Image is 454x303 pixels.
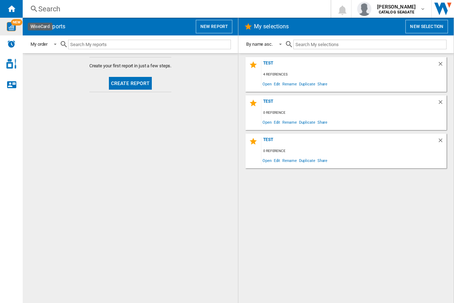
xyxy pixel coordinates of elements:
[316,156,329,165] span: Share
[11,19,22,26] span: NEW
[109,77,152,90] button: Create report
[377,3,416,10] span: [PERSON_NAME]
[89,63,172,69] span: Create your first report in just a few steps.
[316,79,329,89] span: Share
[298,156,316,165] span: Duplicate
[298,79,316,89] span: Duplicate
[37,20,67,33] h2: My reports
[357,2,371,16] img: profile.jpg
[437,137,447,147] div: Delete
[7,40,16,48] img: alerts-logo.svg
[281,79,298,89] span: Rename
[273,156,282,165] span: Edit
[31,41,48,47] div: My order
[68,40,231,49] input: Search My reports
[261,70,447,79] div: 4 references
[261,108,447,117] div: 0 reference
[281,156,298,165] span: Rename
[437,99,447,108] div: Delete
[405,20,448,33] button: New selection
[261,61,437,70] div: test
[246,41,273,47] div: By name asc.
[379,10,414,15] b: CATALOG SEAGATE
[273,117,282,127] span: Edit
[281,117,298,127] span: Rename
[261,117,273,127] span: Open
[38,4,312,14] div: Search
[253,20,290,33] h2: My selections
[261,79,273,89] span: Open
[7,22,16,31] img: wise-card.svg
[196,20,232,33] button: New report
[316,117,329,127] span: Share
[298,117,316,127] span: Duplicate
[261,137,437,147] div: test
[273,79,282,89] span: Edit
[437,61,447,70] div: Delete
[261,156,273,165] span: Open
[261,99,437,108] div: test
[6,59,16,69] img: cosmetic-logo.svg
[261,147,447,156] div: 0 reference
[293,40,447,49] input: Search My selections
